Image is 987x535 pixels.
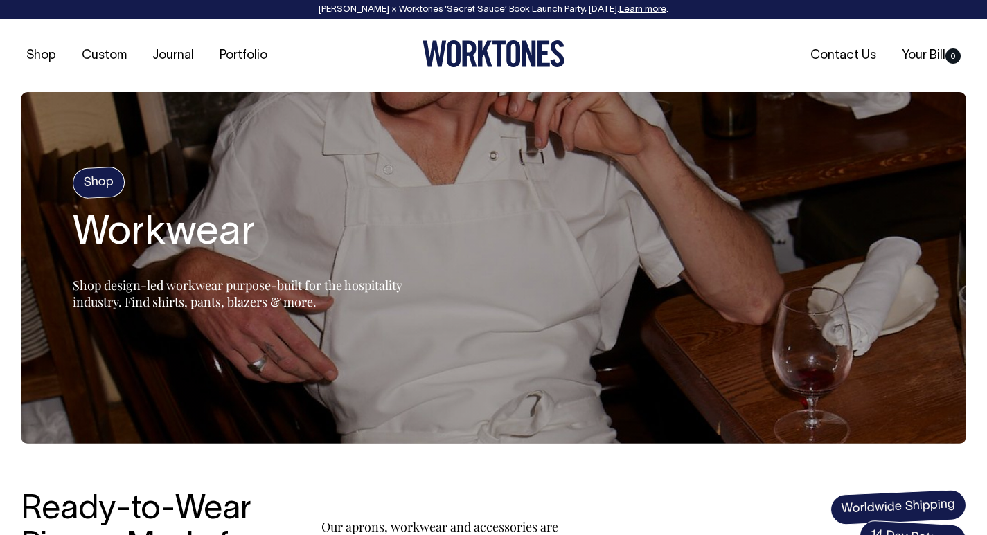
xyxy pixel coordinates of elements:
a: Custom [76,44,132,67]
a: Learn more [619,6,666,14]
h2: Workwear [73,212,419,256]
a: Contact Us [805,44,882,67]
a: Portfolio [214,44,273,67]
div: [PERSON_NAME] × Worktones ‘Secret Sauce’ Book Launch Party, [DATE]. . [14,5,973,15]
a: Your Bill0 [896,44,966,67]
h4: Shop [72,167,125,199]
span: 0 [945,48,961,64]
a: Journal [147,44,199,67]
a: Shop [21,44,62,67]
span: Worldwide Shipping [830,489,967,525]
span: Shop design-led workwear purpose-built for the hospitality industry. Find shirts, pants, blazers ... [73,277,402,310]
